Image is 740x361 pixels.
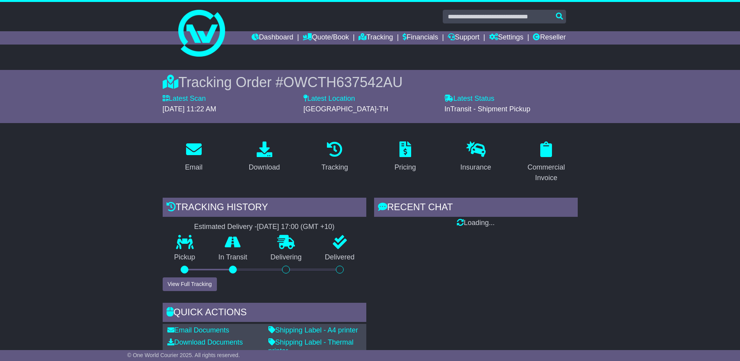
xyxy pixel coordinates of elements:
div: Pricing [394,162,416,173]
a: Commercial Invoice [515,139,578,186]
span: [GEOGRAPHIC_DATA]-TH [303,105,388,113]
label: Latest Scan [163,95,206,103]
a: Tracking [358,31,393,45]
a: Settings [489,31,524,45]
a: Quote/Book [303,31,349,45]
a: Email [180,139,208,175]
div: Tracking history [163,198,366,219]
div: Insurance [460,162,491,173]
a: Reseller [533,31,566,45]
a: Support [448,31,479,45]
button: View Full Tracking [163,277,217,291]
a: Pricing [389,139,421,175]
a: Tracking [316,139,353,175]
div: Email [185,162,202,173]
div: RECENT CHAT [374,198,578,219]
div: Loading... [374,219,578,227]
a: Email Documents [167,326,229,334]
span: InTransit - Shipment Pickup [444,105,530,113]
a: Shipping Label - Thermal printer [268,338,354,355]
a: Dashboard [252,31,293,45]
span: © One World Courier 2025. All rights reserved. [127,352,240,358]
p: Delivering [259,253,314,262]
span: OWCTH637542AU [283,74,403,90]
div: Estimated Delivery - [163,223,366,231]
a: Insurance [455,139,496,175]
div: Download [248,162,280,173]
a: Shipping Label - A4 printer [268,326,358,334]
div: Quick Actions [163,303,366,324]
p: In Transit [207,253,259,262]
p: Pickup [163,253,207,262]
a: Financials [403,31,438,45]
a: Download [243,139,285,175]
label: Latest Status [444,95,494,103]
div: [DATE] 17:00 (GMT +10) [257,223,335,231]
p: Delivered [313,253,366,262]
div: Commercial Invoice [520,162,573,183]
label: Latest Location [303,95,355,103]
div: Tracking Order # [163,74,578,91]
a: Download Documents [167,338,243,346]
div: Tracking [321,162,348,173]
span: [DATE] 11:22 AM [163,105,216,113]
